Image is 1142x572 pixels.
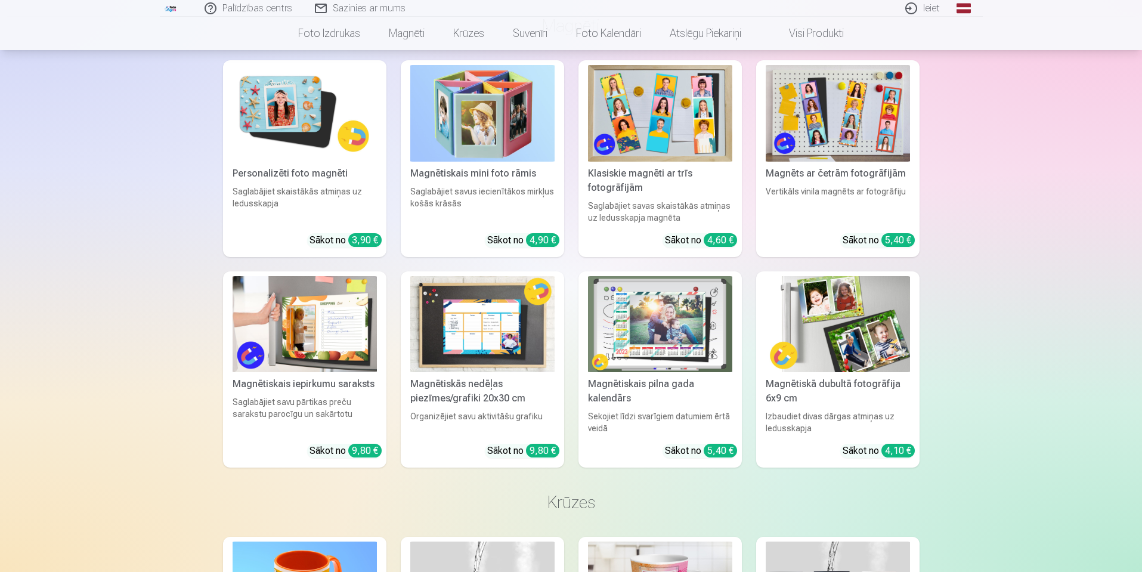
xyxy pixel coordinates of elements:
[233,276,377,372] img: Magnētiskais iepirkumu saraksts
[406,377,559,406] div: Magnētiskās nedēļas piezīmes/grafiki 20x30 cm
[578,271,742,468] a: Magnētiskais pilna gada kalendārsMagnētiskais pilna gada kalendārsSekojiet līdzi svarīgiem datumi...
[766,276,910,372] img: Magnētiskā dubultā fotogrāfija 6x9 cm
[165,5,178,12] img: /fa3
[284,17,375,50] a: Foto izdrukas
[704,444,737,457] div: 5,40 €
[756,17,858,50] a: Visi produkti
[756,271,920,468] a: Magnētiskā dubultā fotogrāfija 6x9 cmMagnētiskā dubultā fotogrāfija 6x9 cmIzbaudiet divas dārgas ...
[310,444,382,458] div: Sākot no
[881,233,915,247] div: 5,40 €
[665,444,737,458] div: Sākot no
[228,377,382,391] div: Magnētiskais iepirkumu saraksts
[761,410,915,434] div: Izbaudiet divas dārgas atmiņas uz ledusskapja
[233,491,910,513] h3: Krūzes
[526,444,559,457] div: 9,80 €
[583,200,737,224] div: Saglabājiet savas skaistākās atmiņas uz ledusskapja magnēta
[487,233,559,248] div: Sākot no
[843,233,915,248] div: Sākot no
[406,410,559,434] div: Organizējiet savu aktivitāšu grafiku
[223,60,386,256] a: Personalizēti foto magnētiPersonalizēti foto magnētiSaglabājiet skaistākās atmiņas uz ledusskapja...
[665,233,737,248] div: Sākot no
[410,65,555,161] img: Magnētiskais mini foto rāmis
[406,185,559,224] div: Saglabājiet savus iecienītākos mirkļus košās krāsās
[401,60,564,256] a: Magnētiskais mini foto rāmisMagnētiskais mini foto rāmisSaglabājiet savus iecienītākos mirkļus ko...
[499,17,562,50] a: Suvenīri
[704,233,737,247] div: 4,60 €
[761,185,915,224] div: Vertikāls vinila magnēts ar fotogrāfiju
[766,65,910,161] img: Magnēts ar četrām fotogrāfijām
[761,377,915,406] div: Magnētiskā dubultā fotogrāfija 6x9 cm
[583,410,737,434] div: Sekojiet līdzi svarīgiem datumiem ērtā veidā
[583,377,737,406] div: Magnētiskais pilna gada kalendārs
[348,233,382,247] div: 3,90 €
[655,17,756,50] a: Atslēgu piekariņi
[406,166,559,181] div: Magnētiskais mini foto rāmis
[310,233,382,248] div: Sākot no
[578,60,742,256] a: Klasiskie magnēti ar trīs fotogrāfijāmKlasiskie magnēti ar trīs fotogrāfijāmSaglabājiet savas ska...
[562,17,655,50] a: Foto kalendāri
[761,166,915,181] div: Magnēts ar četrām fotogrāfijām
[881,444,915,457] div: 4,10 €
[228,396,382,434] div: Saglabājiet savu pārtikas preču sarakstu parocīgu un sakārtotu
[223,271,386,468] a: Magnētiskais iepirkumu sarakstsMagnētiskais iepirkumu sarakstsSaglabājiet savu pārtikas preču sar...
[588,276,732,372] img: Magnētiskais pilna gada kalendārs
[843,444,915,458] div: Sākot no
[756,60,920,256] a: Magnēts ar četrām fotogrāfijāmMagnēts ar četrām fotogrāfijāmVertikāls vinila magnēts ar fotogrāfi...
[375,17,439,50] a: Magnēti
[410,276,555,372] img: Magnētiskās nedēļas piezīmes/grafiki 20x30 cm
[401,271,564,468] a: Magnētiskās nedēļas piezīmes/grafiki 20x30 cmMagnētiskās nedēļas piezīmes/grafiki 20x30 cmOrganiz...
[233,65,377,161] img: Personalizēti foto magnēti
[583,166,737,195] div: Klasiskie magnēti ar trīs fotogrāfijām
[228,166,382,181] div: Personalizēti foto magnēti
[439,17,499,50] a: Krūzes
[228,185,382,224] div: Saglabājiet skaistākās atmiņas uz ledusskapja
[526,233,559,247] div: 4,90 €
[348,444,382,457] div: 9,80 €
[487,444,559,458] div: Sākot no
[588,65,732,161] img: Klasiskie magnēti ar trīs fotogrāfijām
